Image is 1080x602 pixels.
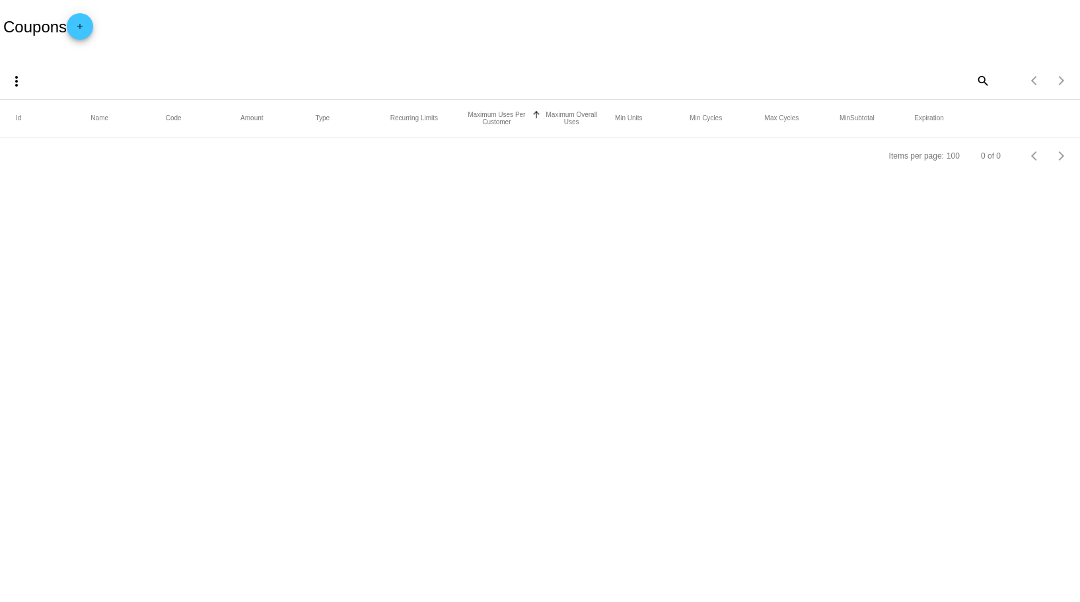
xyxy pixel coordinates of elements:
button: Change sorting for RecurringLimits [390,114,438,122]
button: Next page [1048,143,1075,169]
button: Previous page [1022,143,1048,169]
button: Change sorting for ExpirationDate [914,114,943,122]
button: Change sorting for DiscountType [315,114,330,122]
button: Change sorting for SiteConversionLimits [540,111,603,126]
div: 100 [947,151,960,161]
button: Change sorting for Name [90,114,108,122]
button: Change sorting for Id [16,114,21,122]
button: Change sorting for Amount [240,114,263,122]
mat-icon: more_vert [9,73,24,89]
button: Change sorting for MaxCycles [765,114,799,122]
button: Previous page [1022,67,1048,94]
div: Items per page: [889,151,944,161]
h2: Coupons [3,13,93,40]
button: Change sorting for Code [166,114,182,122]
mat-icon: add [72,22,88,38]
div: 0 of 0 [981,151,1001,161]
button: Next page [1048,67,1075,94]
button: Change sorting for MinCycles [690,114,722,122]
button: Change sorting for MinSubtotal [840,114,875,122]
button: Change sorting for CustomerConversionLimits [465,111,528,126]
mat-icon: search [974,70,990,91]
button: Change sorting for MinUnits [615,114,643,122]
